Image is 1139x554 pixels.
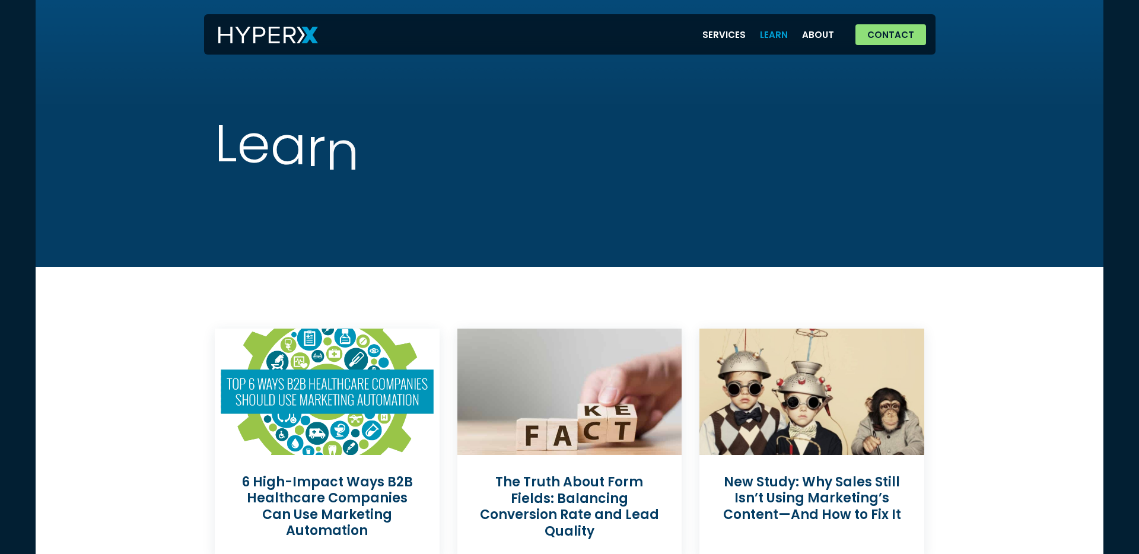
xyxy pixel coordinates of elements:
span: n [326,127,359,185]
a: Contact [855,24,926,45]
h3: New Study: Why Sales Still Isn’t Using Marketing’s Content—And How to Fix It [718,474,905,523]
img: Learn 3 [215,329,440,455]
span: e [237,120,271,178]
a: Services [695,23,753,47]
a: About [795,23,841,47]
img: HyperX Logo [218,27,318,44]
img: Learn 5 [699,329,924,455]
a: Learn [753,23,795,47]
span: Contact [867,30,914,39]
span: L [215,119,237,173]
h3: 6 High-Impact Ways B2B Healthcare Companies Can Use Marketing Automation [234,474,421,539]
span: r [307,124,326,178]
span: a [271,122,307,180]
h3: The Truth About Form Fields: Balancing Conversion Rate and Lead Quality [476,474,663,539]
img: Learn 4 [457,329,682,455]
nav: Menu [695,23,841,47]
